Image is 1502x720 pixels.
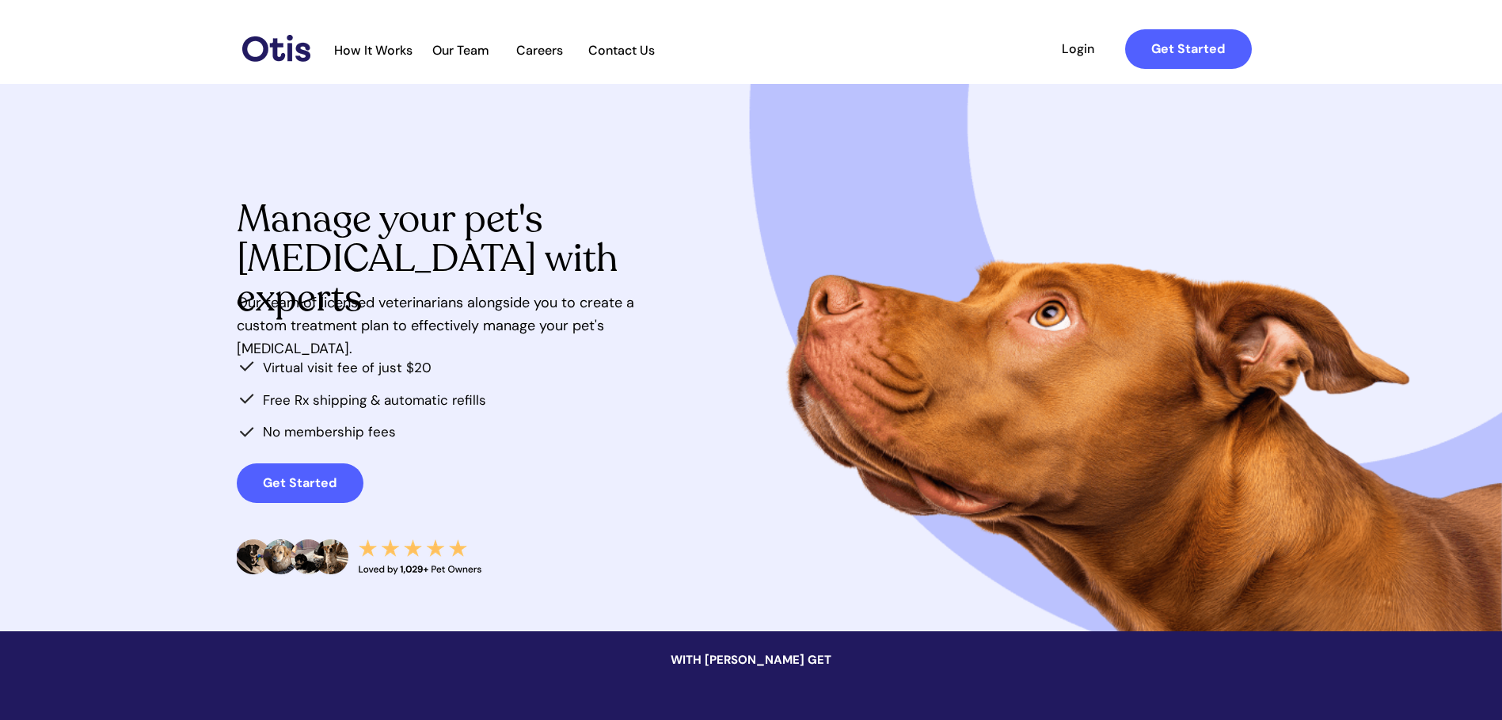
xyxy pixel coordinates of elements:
span: Free Rx shipping & automatic refills [263,391,486,409]
span: Contact Us [580,43,664,58]
a: Contact Us [580,43,664,59]
a: Get Started [237,463,363,503]
span: Virtual visit fee of just $20 [263,359,432,376]
span: Our Team [422,43,500,58]
span: Careers [501,43,579,58]
span: WITH [PERSON_NAME] GET [671,652,831,668]
strong: Get Started [1151,40,1225,57]
a: Careers [501,43,579,59]
span: Our team of licensed veterinarians alongside you to create a custom treatment plan to effectively... [237,293,634,358]
span: How It Works [326,43,420,58]
span: No membership fees [263,423,396,440]
a: Our Team [422,43,500,59]
a: Login [1042,29,1115,69]
span: Manage your pet's [MEDICAL_DATA] with experts [237,193,618,324]
span: Login [1042,41,1115,56]
a: Get Started [1125,29,1252,69]
strong: Get Started [263,474,337,491]
a: How It Works [326,43,420,59]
